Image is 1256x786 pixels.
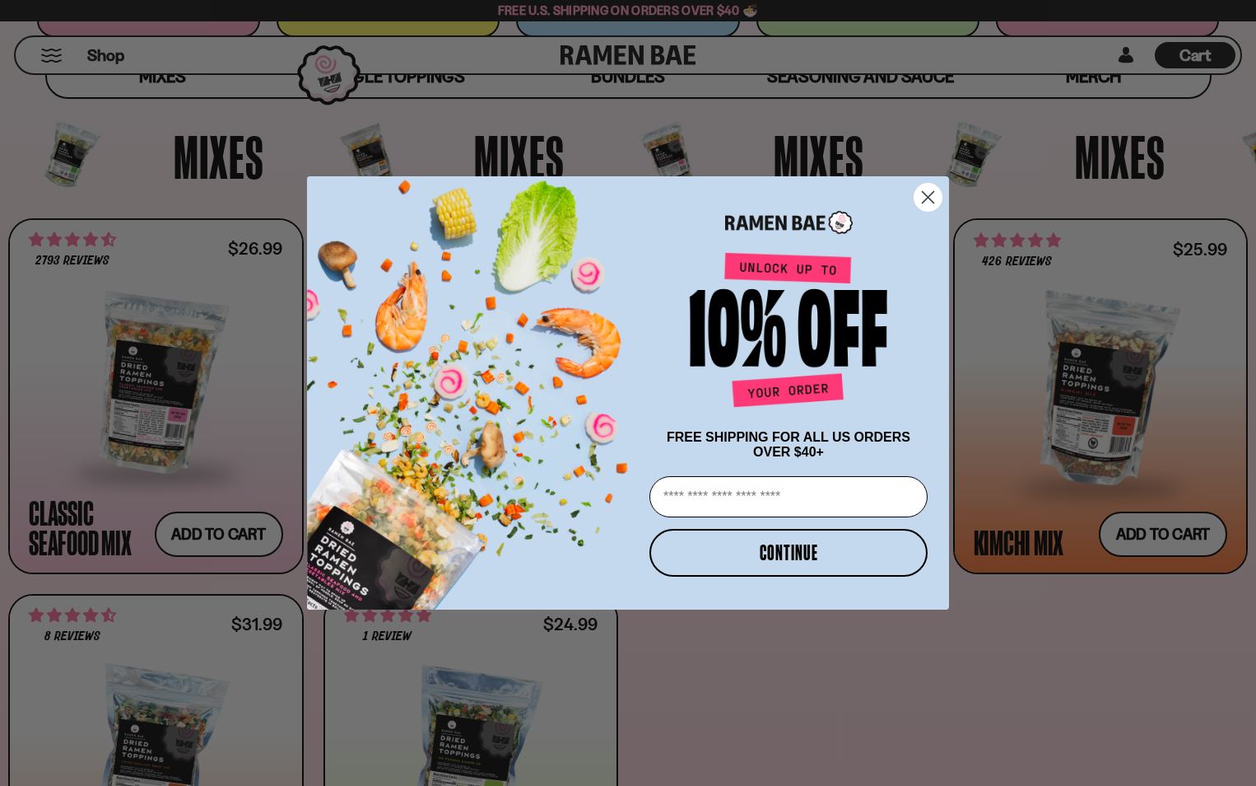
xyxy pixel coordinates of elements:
button: Close dialog [914,183,942,212]
span: FREE SHIPPING FOR ALL US ORDERS OVER $40+ [667,430,910,459]
img: Ramen Bae Logo [725,209,853,236]
img: Unlock up to 10% off [686,252,891,414]
img: ce7035ce-2e49-461c-ae4b-8ade7372f32c.png [307,161,643,610]
button: CONTINUE [649,529,928,577]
